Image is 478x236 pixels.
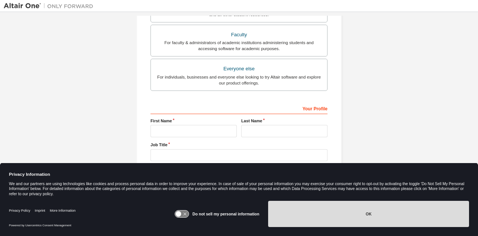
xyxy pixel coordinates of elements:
div: For faculty & administrators of academic institutions administering students and accessing softwa... [155,40,323,52]
div: Everyone else [155,64,323,74]
div: Your Profile [150,102,328,114]
label: Job Title [150,142,328,148]
div: For individuals, businesses and everyone else looking to try Altair software and explore our prod... [155,74,323,86]
img: Altair One [4,2,97,10]
label: First Name [150,118,237,124]
label: Last Name [241,118,328,124]
div: Faculty [155,30,323,40]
